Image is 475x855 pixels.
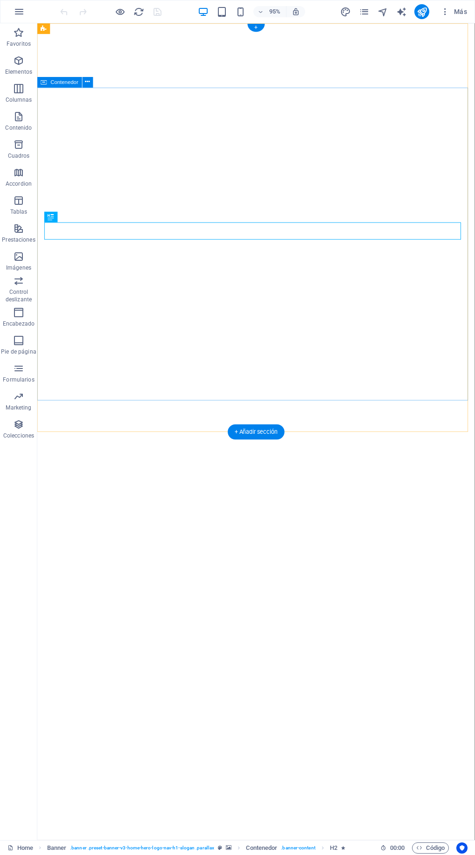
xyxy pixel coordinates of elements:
i: Volver a cargar página [133,7,144,17]
span: Haz clic para seleccionar y doble clic para editar [246,842,277,854]
p: Prestaciones [2,236,35,243]
p: Cuadros [8,152,30,160]
span: Más [440,7,467,16]
h6: Tiempo de la sesión [380,842,405,854]
button: reload [133,6,144,17]
p: Elementos [5,68,32,76]
p: Accordion [6,180,32,188]
div: + [247,24,265,32]
a: Haz clic para cancelar la selección y doble clic para abrir páginas [7,842,33,854]
p: Favoritos [7,40,31,48]
i: Este elemento es un preajuste personalizable [218,845,222,850]
i: Al redimensionar, ajustar el nivel de zoom automáticamente para ajustarse al dispositivo elegido. [292,7,300,16]
button: text_generator [396,6,407,17]
i: Páginas (Ctrl+Alt+S) [359,7,370,17]
button: Más [437,4,471,19]
button: Haz clic para salir del modo de previsualización y seguir editando [114,6,126,17]
button: Código [412,842,449,854]
span: Haz clic para seleccionar y doble clic para editar [47,842,67,854]
span: Haz clic para seleccionar y doble clic para editar [330,842,337,854]
p: Pie de página [1,348,36,355]
span: : [397,844,398,851]
p: Formularios [3,376,34,383]
h6: 95% [267,6,282,17]
i: Diseño (Ctrl+Alt+Y) [340,7,351,17]
span: . banner .preset-banner-v3-home-hero-logo-nav-h1-slogan .parallax [70,842,214,854]
div: + Añadir sección [228,424,285,439]
button: publish [414,4,429,19]
i: AI Writer [396,7,407,17]
p: Contenido [5,124,32,132]
i: Publicar [417,7,427,17]
nav: breadcrumb [47,842,346,854]
p: Encabezado [3,320,35,327]
span: . banner-content [281,842,315,854]
button: pages [358,6,370,17]
p: Tablas [10,208,28,215]
i: El elemento contiene una animación [341,845,345,850]
i: Navegador [377,7,388,17]
p: Columnas [6,96,32,104]
button: navigator [377,6,388,17]
i: Este elemento contiene un fondo [226,845,231,850]
p: Colecciones [3,432,34,439]
span: Contenedor [51,80,79,85]
button: design [340,6,351,17]
button: Usercentrics [456,842,468,854]
span: 00 00 [390,842,405,854]
p: Marketing [6,404,31,411]
span: Código [416,842,445,854]
button: 95% [253,6,286,17]
p: Imágenes [6,264,31,271]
